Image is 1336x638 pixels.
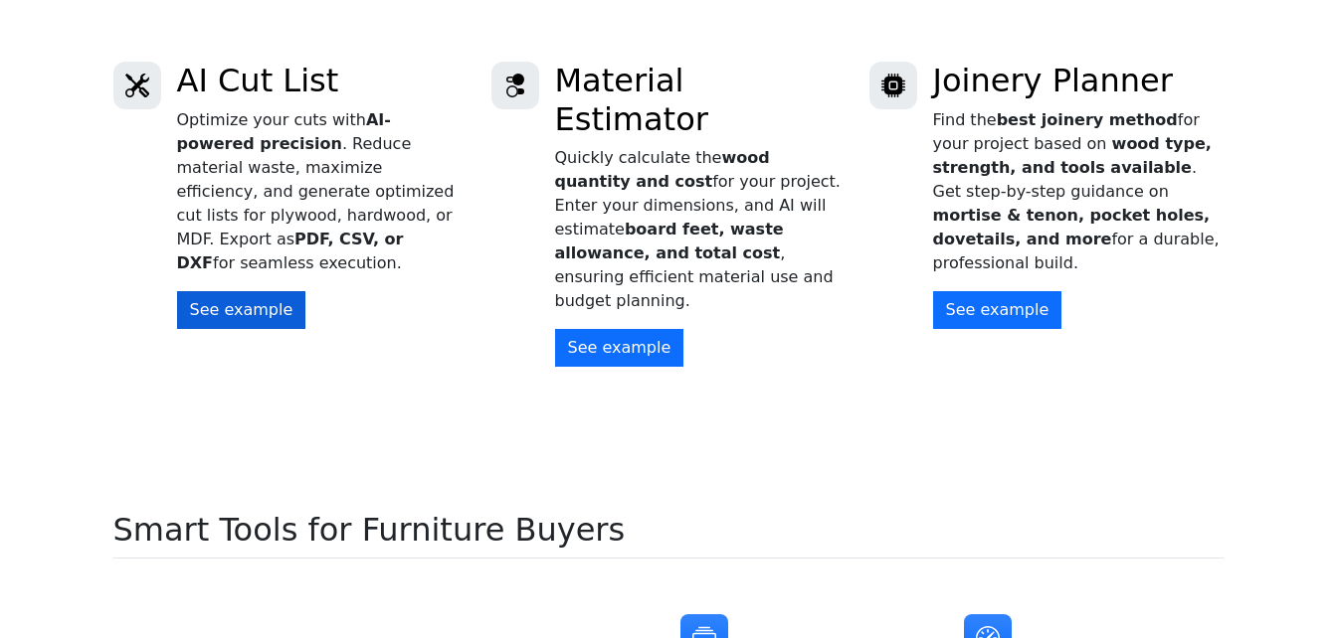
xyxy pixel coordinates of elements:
[113,511,1224,558] h2: Smart Tools for Furniture Buyers
[997,110,1178,129] b: best joinery method
[933,206,1211,248] b: mortise & tenon, pocket holes, dovetails, and more
[933,108,1224,275] p: Find the for your project based on . Get step-by-step guidance on for a durable, professional build.
[555,329,684,367] button: See example
[555,62,846,138] h3: Material Estimator
[933,291,1062,329] button: See example
[177,110,391,153] b: AI-powered precision
[177,291,306,329] button: See example
[177,62,468,99] h3: AI Cut List
[177,230,404,272] b: PDF, CSV, or DXF
[177,108,468,275] p: Optimize your cuts with . Reduce material waste, maximize efficiency, and generate optimized cut ...
[933,134,1212,177] b: wood type, strength, and tools available
[933,62,1224,99] h3: Joinery Planner
[555,220,784,262] b: board feet, waste allowance, and total cost
[555,146,846,313] p: Quickly calculate the for your project. Enter your dimensions, and AI will estimate , ensuring ef...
